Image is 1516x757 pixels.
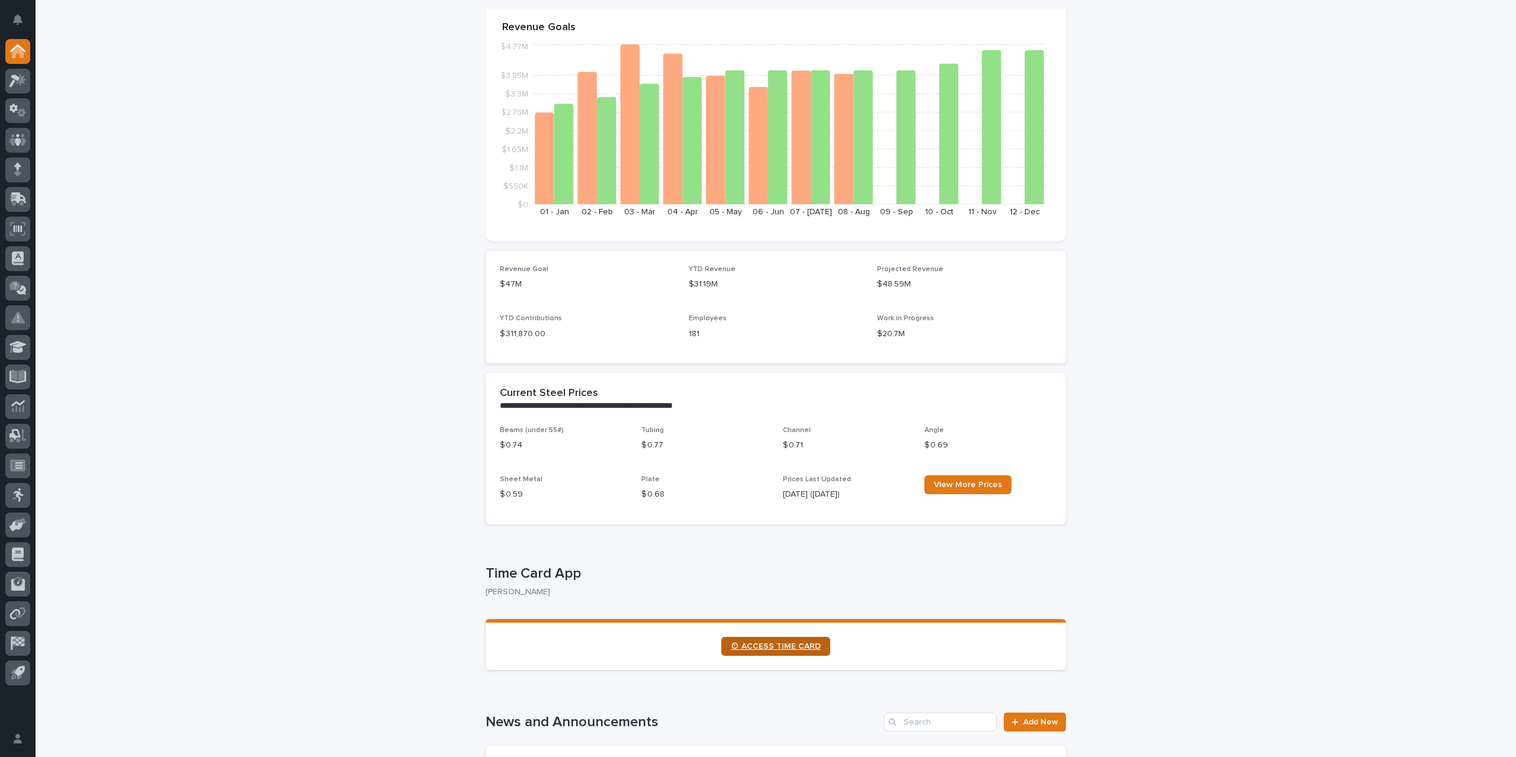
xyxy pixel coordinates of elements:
text: 04 - Apr [667,208,698,216]
p: $20.7M [877,328,1052,340]
tspan: $550K [503,182,528,190]
span: Add New [1023,718,1058,726]
span: View More Prices [934,481,1002,489]
span: Beams (under 55#) [500,427,564,434]
span: Work in Progress [877,315,934,322]
a: ⏲ ACCESS TIME CARD [721,637,830,656]
p: $ 0.77 [641,439,769,452]
text: 03 - Mar [624,208,656,216]
tspan: $3.3M [505,90,528,98]
p: $ 0.68 [641,488,769,501]
button: Notifications [5,7,30,32]
p: $ 0.59 [500,488,627,501]
text: 09 - Sep [880,208,913,216]
text: 08 - Aug [838,208,870,216]
p: 181 [689,328,863,340]
p: [PERSON_NAME] [486,587,1056,597]
span: Angle [924,427,944,434]
span: Channel [783,427,811,434]
a: Add New [1004,713,1066,732]
p: $ 0.69 [924,439,1052,452]
p: $ 0.74 [500,439,627,452]
text: 06 - Jun [753,208,784,216]
tspan: $2.75M [501,108,528,117]
tspan: $0 [518,201,528,209]
text: 12 - Dec [1010,208,1040,216]
span: Sheet Metal [500,476,542,483]
span: Revenue Goal [500,266,548,273]
tspan: $4.77M [500,43,528,51]
p: $ 311,870.00 [500,328,675,340]
p: $31.19M [689,278,863,291]
p: Time Card App [486,565,1061,582]
text: 01 - Jan [540,208,569,216]
h1: News and Announcements [486,714,879,731]
span: ⏲ ACCESS TIME CARD [731,642,821,650]
text: 02 - Feb [582,208,613,216]
input: Search [884,713,997,732]
tspan: $1.1M [509,163,528,172]
p: $48.59M [877,278,1052,291]
tspan: $3.85M [500,72,528,80]
a: View More Prices [924,475,1011,494]
tspan: $2.2M [505,127,528,135]
p: [DATE] ([DATE]) [783,488,910,501]
p: $ 0.71 [783,439,910,452]
span: Prices Last Updated [783,476,851,483]
text: 10 - Oct [925,208,953,216]
p: Revenue Goals [502,21,1049,34]
tspan: $1.65M [502,145,528,153]
span: YTD Revenue [689,266,735,273]
p: $47M [500,278,675,291]
div: Notifications [15,14,30,33]
text: 07 - [DATE] [790,208,832,216]
span: Projected Revenue [877,266,943,273]
span: YTD Contributions [500,315,562,322]
span: Employees [689,315,727,322]
span: Tubing [641,427,664,434]
span: Plate [641,476,660,483]
h2: Current Steel Prices [500,387,598,400]
text: 11 - Nov [968,208,997,216]
text: 05 - May [709,208,742,216]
